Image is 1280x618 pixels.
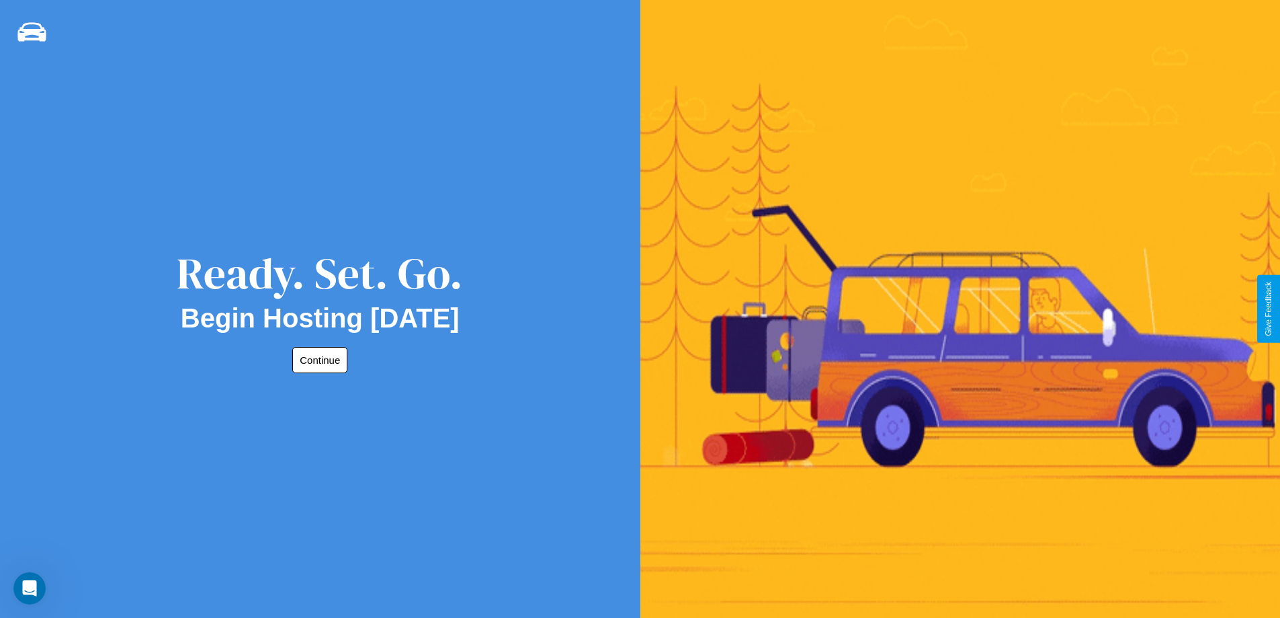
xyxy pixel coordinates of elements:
iframe: Intercom live chat [13,572,46,605]
h2: Begin Hosting [DATE] [181,303,460,334]
div: Give Feedback [1264,282,1273,336]
div: Ready. Set. Go. [177,243,463,303]
button: Continue [292,347,347,373]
